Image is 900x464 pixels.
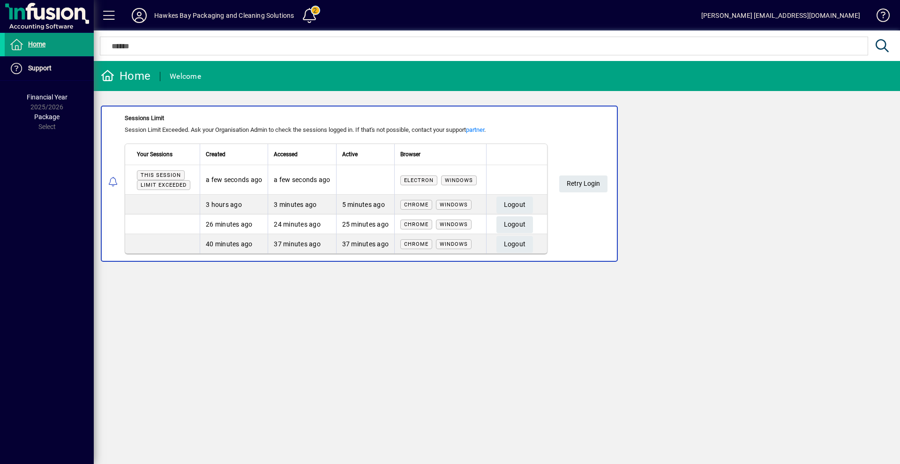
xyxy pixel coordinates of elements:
div: Sessions Limit [125,114,547,123]
div: Welcome [170,69,201,84]
span: Retry Login [567,176,600,191]
div: [PERSON_NAME] [EMAIL_ADDRESS][DOMAIN_NAME] [701,8,860,23]
span: Your Sessions [137,149,172,160]
td: a few seconds ago [200,165,268,195]
span: Electron [404,177,434,183]
span: Package [34,113,60,121]
button: Logout [496,216,533,233]
div: Session Limit Exceeded. Ask your Organisation Admin to check the sessions logged in. If that's no... [125,125,547,135]
button: Logout [496,236,533,253]
a: partner [466,126,484,133]
td: 5 minutes ago [336,195,395,214]
app-alert-notification-menu-item: Sessions Limit [94,106,900,262]
div: Hawkes Bay Packaging and Cleaning Solutions [154,8,294,23]
span: Logout [504,197,526,213]
td: 40 minutes ago [200,234,268,253]
span: Logout [504,236,526,252]
span: Windows [445,177,473,183]
span: Chrome [404,241,428,247]
span: Windows [440,221,468,228]
span: Chrome [404,202,428,208]
span: This session [141,172,181,178]
span: Financial Year [27,93,67,101]
td: 37 minutes ago [268,234,336,253]
button: Logout [496,197,533,213]
div: Home [101,68,150,84]
button: Profile [124,7,154,24]
td: 3 minutes ago [268,195,336,214]
a: Knowledge Base [870,2,888,32]
span: Home [28,40,45,48]
td: 3 hours ago [200,195,268,214]
td: 37 minutes ago [336,234,395,253]
span: Support [28,64,52,72]
span: Created [206,149,225,160]
span: Limit exceeded [141,182,187,188]
td: 25 minutes ago [336,214,395,234]
span: Logout [504,217,526,232]
button: Retry Login [559,175,607,192]
span: Chrome [404,221,428,228]
span: Accessed [274,149,298,160]
td: a few seconds ago [268,165,336,195]
span: Active [342,149,358,160]
td: 24 minutes ago [268,214,336,234]
span: Browser [400,149,420,160]
td: 26 minutes ago [200,214,268,234]
span: Windows [440,202,468,208]
span: Windows [440,241,468,247]
a: Support [5,57,94,80]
